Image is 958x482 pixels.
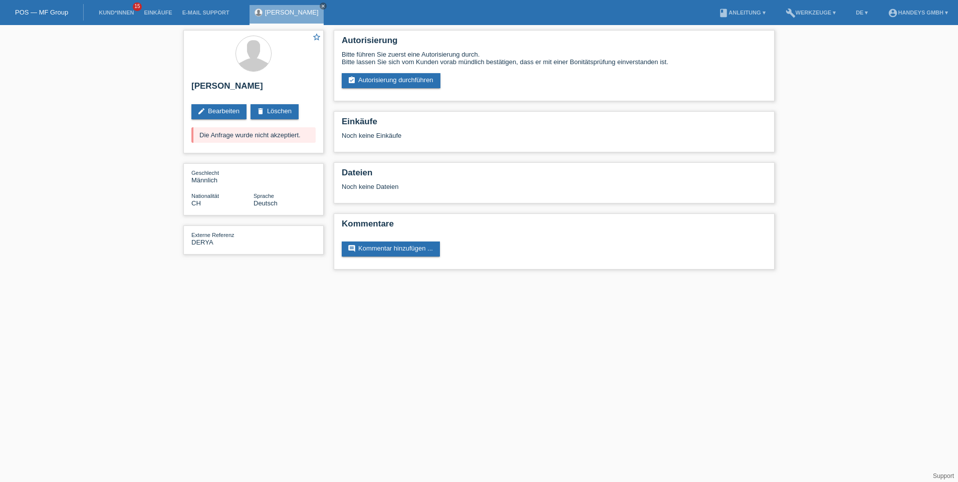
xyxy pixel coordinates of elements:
h2: [PERSON_NAME] [191,81,316,96]
i: star_border [312,33,321,42]
a: close [320,3,327,10]
a: Support [933,472,954,479]
a: bookAnleitung ▾ [713,10,770,16]
a: Kund*innen [94,10,139,16]
a: Einkäufe [139,10,177,16]
h2: Dateien [342,168,767,183]
span: Sprache [254,193,274,199]
h2: Einkäufe [342,117,767,132]
h2: Autorisierung [342,36,767,51]
i: edit [197,107,205,115]
a: buildWerkzeuge ▾ [781,10,841,16]
i: delete [257,107,265,115]
a: star_border [312,33,321,43]
span: Schweiz [191,199,201,207]
div: DERYA [191,231,254,246]
a: [PERSON_NAME] [265,9,319,16]
a: E-Mail Support [177,10,234,16]
div: Männlich [191,169,254,184]
i: close [321,4,326,9]
span: Geschlecht [191,170,219,176]
a: commentKommentar hinzufügen ... [342,242,440,257]
a: DE ▾ [851,10,873,16]
span: Externe Referenz [191,232,234,238]
span: Deutsch [254,199,278,207]
i: comment [348,245,356,253]
a: editBearbeiten [191,104,247,119]
h2: Kommentare [342,219,767,234]
span: Nationalität [191,193,219,199]
a: account_circleHandeys GmbH ▾ [883,10,953,16]
i: book [718,8,729,18]
a: POS — MF Group [15,9,68,16]
a: deleteLöschen [251,104,299,119]
div: Die Anfrage wurde nicht akzeptiert. [191,127,316,143]
div: Noch keine Einkäufe [342,132,767,147]
i: build [786,8,796,18]
i: assignment_turned_in [348,76,356,84]
div: Bitte führen Sie zuerst eine Autorisierung durch. Bitte lassen Sie sich vom Kunden vorab mündlich... [342,51,767,66]
div: Noch keine Dateien [342,183,648,190]
i: account_circle [888,8,898,18]
span: 15 [133,3,142,11]
a: assignment_turned_inAutorisierung durchführen [342,73,440,88]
